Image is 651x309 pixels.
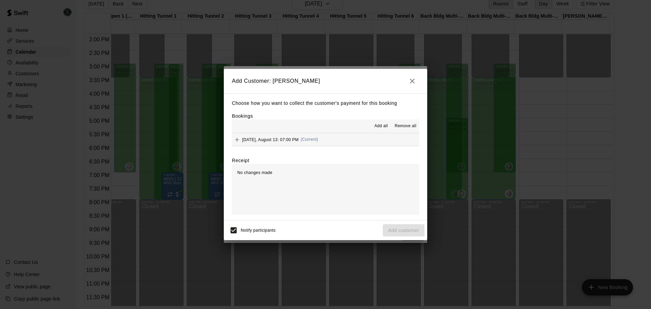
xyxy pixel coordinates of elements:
button: Remove all [392,121,419,132]
span: (Current) [301,137,318,142]
label: Receipt [232,157,249,164]
span: Add [232,137,242,142]
button: Add[DATE], August 13: 07:00 PM(Current) [232,133,419,146]
h2: Add Customer: [PERSON_NAME] [224,69,427,93]
span: Remove all [395,123,416,130]
button: Add all [370,121,392,132]
span: No changes made [237,170,272,175]
span: Add all [374,123,388,130]
label: Bookings [232,113,253,119]
p: Choose how you want to collect the customer's payment for this booking [232,99,419,108]
span: [DATE], August 13: 07:00 PM [242,137,299,142]
span: Notify participants [241,228,276,233]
